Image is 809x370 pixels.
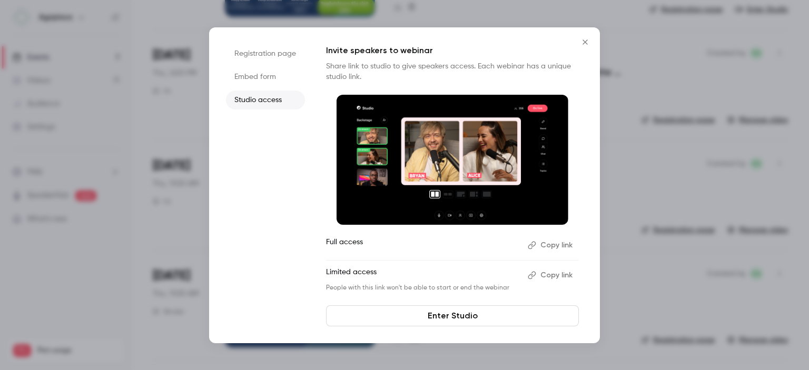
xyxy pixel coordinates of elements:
li: Studio access [226,91,305,109]
p: Limited access [326,267,519,284]
a: Enter Studio [326,305,579,326]
p: People with this link won't be able to start or end the webinar [326,284,519,292]
p: Invite speakers to webinar [326,44,579,57]
button: Copy link [524,267,579,284]
img: Invite speakers to webinar [337,95,568,225]
li: Registration page [226,44,305,63]
li: Embed form [226,67,305,86]
button: Close [575,32,596,53]
p: Full access [326,237,519,254]
p: Share link to studio to give speakers access. Each webinar has a unique studio link. [326,61,579,82]
button: Copy link [524,237,579,254]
